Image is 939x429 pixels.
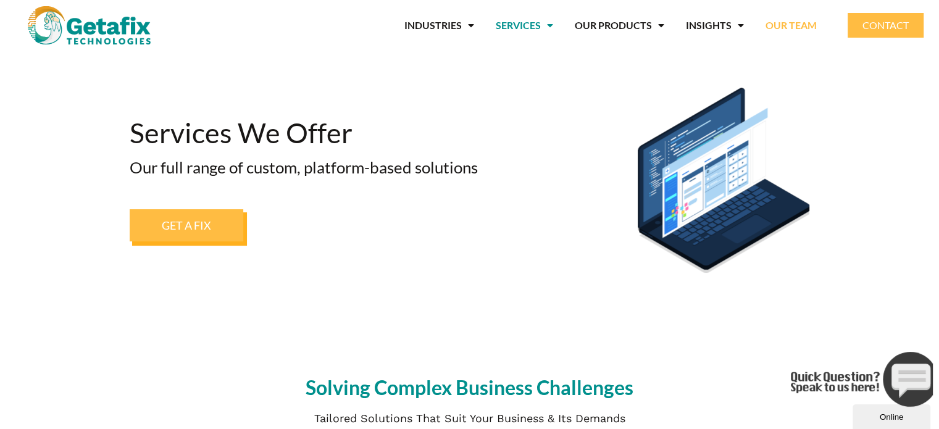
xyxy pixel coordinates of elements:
[124,378,816,398] h2: Solving Complex Business Challenges
[130,159,498,175] h2: Our full range of custom, platform-based solutions
[686,11,744,40] a: INSIGHTS
[496,11,553,40] a: SERVICES
[28,6,151,44] img: web and mobile application development company
[638,88,809,273] img: Web And Mobile App Development Services
[786,347,933,412] iframe: chat widget
[124,410,816,427] p: Tailored Solutions That Suit Your Business & Its Demands
[130,209,243,241] a: GET A FIX
[766,11,817,40] a: OUR TEAM
[575,11,664,40] a: OUR PRODUCTS
[404,11,474,40] a: INDUSTRIES
[848,13,924,38] a: CONTACT
[130,119,498,147] h1: Services We Offer
[862,20,909,30] span: CONTACT
[162,220,211,231] span: GET A FIX
[185,11,817,40] nav: Menu
[5,5,152,60] img: Chat attention grabber
[853,402,933,429] iframe: chat widget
